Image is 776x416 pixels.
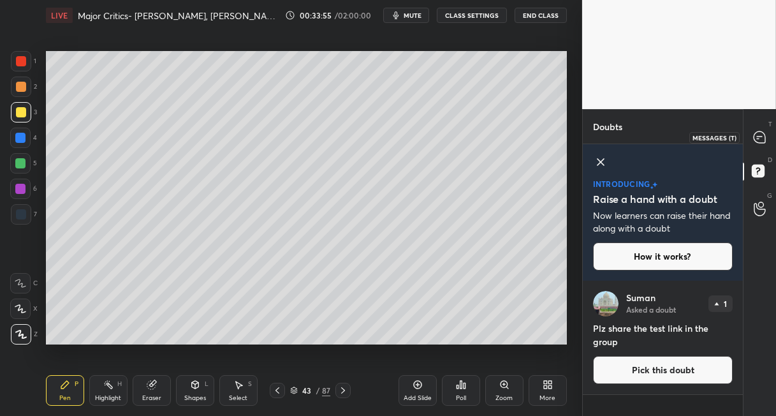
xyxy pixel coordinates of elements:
span: mute [404,11,421,20]
div: 87 [322,385,330,396]
p: Asked a doubt [626,304,676,315]
p: Suman [626,293,655,303]
div: 7 [11,204,37,225]
button: CLASS SETTINGS [437,8,507,23]
div: Highlight [95,395,121,401]
button: Pick this doubt [593,356,733,384]
button: mute [383,8,429,23]
p: introducing [593,180,650,188]
div: 5 [10,153,37,174]
div: LIVE [46,8,73,23]
h5: Raise a hand with a doubt [593,191,717,207]
p: G [767,191,772,200]
div: S [248,381,252,387]
h4: Plz share the test link in the group [593,322,733,348]
p: T [768,119,772,129]
div: P [75,381,78,387]
button: End Class [515,8,567,23]
img: large-star.026637fe.svg [652,182,657,188]
div: 3 [11,102,37,123]
div: Shapes [184,395,206,401]
div: / [316,387,319,394]
div: 6 [10,179,37,199]
img: small-star.76a44327.svg [650,186,654,189]
div: 1 [11,51,36,71]
div: Eraser [142,395,161,401]
h4: Major Critics- [PERSON_NAME], [PERSON_NAME], [PERSON_NAME] [78,10,280,22]
div: 43 [300,387,313,394]
p: Now learners can raise their hand along with a doubt [593,209,733,235]
div: Messages (T) [689,132,740,144]
button: How it works? [593,242,733,271]
div: Poll [456,395,466,401]
div: Select [229,395,247,401]
div: 2 [11,77,37,97]
p: Doubts [583,110,633,144]
div: Add Slide [404,395,432,401]
div: H [117,381,122,387]
div: grid [583,281,743,415]
div: L [205,381,209,387]
div: Pen [59,395,71,401]
img: 3 [593,291,619,316]
div: X [10,299,38,319]
div: More [539,395,555,401]
div: 4 [10,128,37,148]
div: Zoom [495,395,513,401]
p: D [768,155,772,165]
div: C [10,273,38,293]
div: Z [11,324,38,345]
p: 1 [724,300,727,308]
